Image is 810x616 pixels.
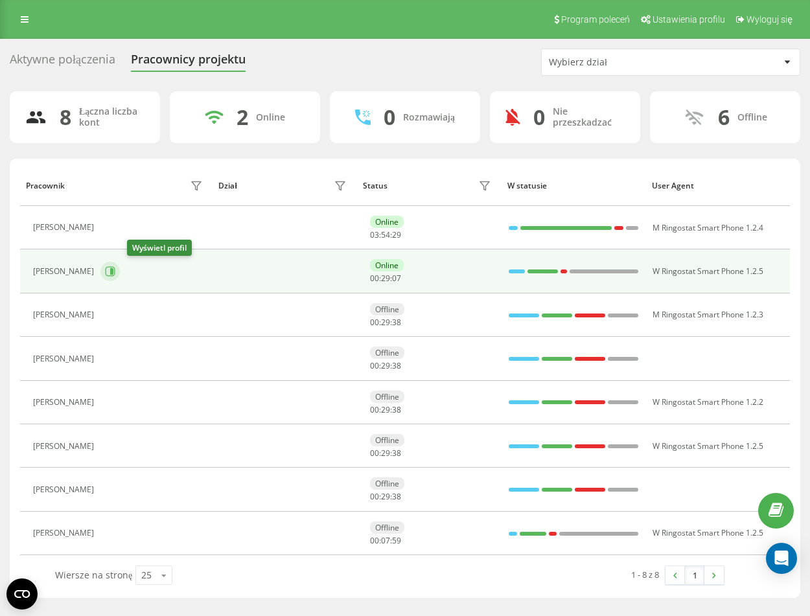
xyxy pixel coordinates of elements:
span: 00 [370,360,379,371]
div: Online [370,259,404,271]
div: [PERSON_NAME] [33,442,97,451]
div: [PERSON_NAME] [33,223,97,232]
span: Ustawienia profilu [653,14,725,25]
span: 00 [370,317,379,328]
div: Online [370,216,404,228]
div: Wyświetl profil [127,240,192,256]
div: Offline [370,477,404,490]
span: 29 [381,404,390,415]
div: Pracownicy projektu [131,52,246,73]
div: 8 [60,105,71,130]
span: 29 [381,448,390,459]
span: 03 [370,229,379,240]
span: Wyloguj się [746,14,793,25]
div: [PERSON_NAME] [33,485,97,494]
div: Open Intercom Messenger [766,543,797,574]
div: 0 [384,105,395,130]
div: Łączna liczba kont [79,106,145,128]
div: Offline [370,303,404,315]
div: [PERSON_NAME] [33,267,97,276]
div: Wybierz dział [549,57,704,68]
span: 29 [381,360,390,371]
span: 29 [392,229,401,240]
div: Pracownik [26,181,65,190]
div: 6 [718,105,730,130]
span: M Ringostat Smart Phone 1.2.4 [653,222,763,233]
div: 25 [141,569,152,582]
div: : : [370,536,401,545]
button: Open CMP widget [6,578,38,610]
span: 00 [370,491,379,502]
span: 29 [381,317,390,328]
div: Offline [370,434,404,446]
div: : : [370,274,401,283]
span: 38 [392,317,401,328]
div: : : [370,449,401,458]
span: M Ringostat Smart Phone 1.2.3 [653,309,763,320]
div: : : [370,361,401,371]
div: [PERSON_NAME] [33,310,97,319]
span: 38 [392,448,401,459]
div: Rozmawiają [403,112,455,123]
div: : : [370,231,401,240]
span: 38 [392,404,401,415]
span: W Ringostat Smart Phone 1.2.5 [653,440,763,451]
span: 59 [392,535,401,546]
div: 0 [533,105,545,130]
div: : : [370,492,401,501]
div: 2 [237,105,248,130]
div: : : [370,318,401,327]
span: W Ringostat Smart Phone 1.2.5 [653,266,763,277]
div: [PERSON_NAME] [33,398,97,407]
span: 00 [370,404,379,415]
div: Offline [370,391,404,403]
div: [PERSON_NAME] [33,354,97,363]
span: 29 [381,273,390,284]
div: Nie przeszkadzać [553,106,625,128]
div: : : [370,405,401,415]
span: 00 [370,273,379,284]
span: 00 [370,448,379,459]
div: 1 - 8 z 8 [631,568,659,581]
span: 54 [381,229,390,240]
span: Program poleceń [561,14,630,25]
div: [PERSON_NAME] [33,529,97,538]
div: Dział [218,181,237,190]
span: 07 [381,535,390,546]
span: Wiersze na stronę [55,569,132,581]
div: Offline [370,347,404,359]
span: 38 [392,491,401,502]
span: 00 [370,535,379,546]
div: Status [363,181,388,190]
div: Online [256,112,285,123]
div: Offline [737,112,767,123]
div: Aktywne połączenia [10,52,115,73]
span: 38 [392,360,401,371]
span: W Ringostat Smart Phone 1.2.5 [653,527,763,538]
span: 29 [381,491,390,502]
span: 07 [392,273,401,284]
span: W Ringostat Smart Phone 1.2.2 [653,396,763,407]
div: User Agent [652,181,784,190]
div: W statusie [507,181,640,190]
div: Offline [370,521,404,534]
a: 1 [685,566,704,584]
